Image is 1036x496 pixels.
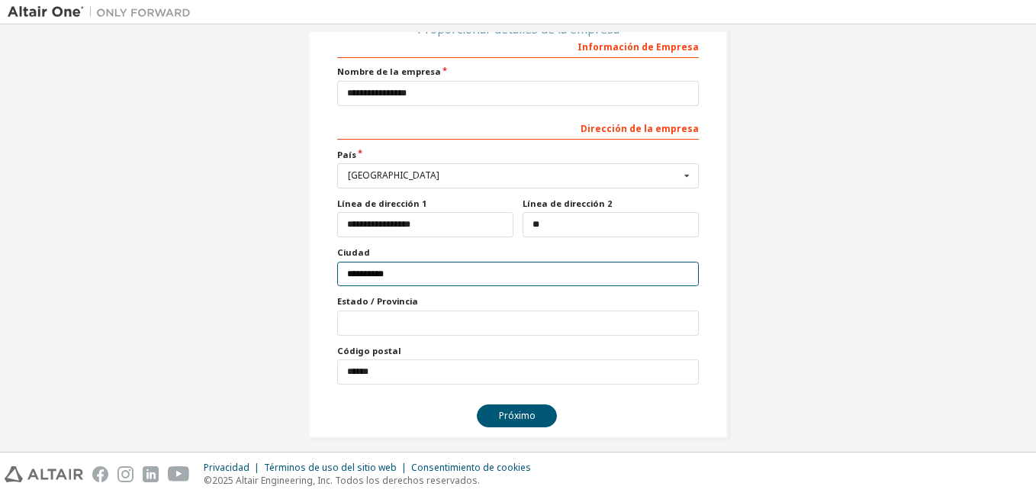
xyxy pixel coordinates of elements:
div: Proporcionar detalles de la empresa [337,24,699,34]
label: Nombre de la empresa [337,66,699,78]
label: Estado / Provincia [337,295,699,308]
font: 2025 Altair Engineering, Inc. Todos los derechos reservados. [212,474,480,487]
label: País [337,149,699,161]
label: Línea de dirección 2 [523,198,699,210]
img: youtube.svg [168,466,190,482]
img: altair_logo.svg [5,466,83,482]
button: Próximo [477,404,557,427]
div: Consentimiento de cookies [411,462,540,474]
div: Privacidad [204,462,264,474]
div: [GEOGRAPHIC_DATA] [348,171,680,180]
p: © [204,474,540,487]
label: Línea de dirección 1 [337,198,513,210]
label: Código postal [337,345,699,357]
label: Ciudad [337,246,699,259]
div: Términos de uso del sitio web [264,462,411,474]
img: linkedin.svg [143,466,159,482]
img: Altair Uno [8,5,198,20]
div: Información de Empresa [337,34,699,58]
div: Dirección de la empresa [337,115,699,140]
img: instagram.svg [117,466,134,482]
img: facebook.svg [92,466,108,482]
